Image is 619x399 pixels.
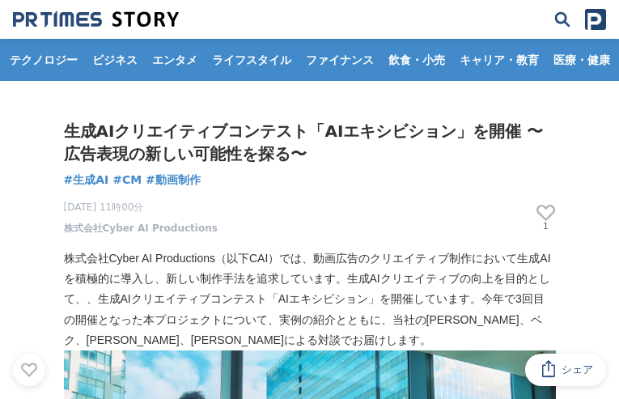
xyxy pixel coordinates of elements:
[64,120,556,165] h1: 生成AIクリエイティブコンテスト「AIエキシビション」を開催 〜広告表現の新しい可能性を探る〜
[86,39,144,81] a: ビジネス
[146,172,201,189] a: #動画制作
[453,53,545,67] span: キャリア・教育
[64,172,109,188] span: #生成AI
[547,53,617,67] span: 医療・健康
[299,53,380,67] span: ファイナンス
[86,53,144,67] span: ビジネス
[112,172,142,188] span: #CM
[146,39,204,81] a: エンタメ
[562,363,593,377] span: シェア
[536,223,556,231] p: 1
[525,354,606,386] button: シェア
[453,39,545,81] a: キャリア・教育
[13,11,179,28] a: 成果の裏側にあるストーリーをメディアに届ける 成果の裏側にあるストーリーをメディアに届ける
[146,53,204,67] span: エンタメ
[3,39,84,81] a: テクノロジー
[64,248,556,350] p: 株式会社Cyber AI Productions（以下CAI）では、動画広告のクリエイティブ制作において生成AIを積極的に導入し、新しい制作手法を追求しています。生成AIクリエイティブの向上を目...
[382,53,452,67] span: 飲食・小売
[547,39,617,81] a: 医療・健康
[64,200,218,214] span: [DATE] 11時00分
[3,53,84,67] span: テクノロジー
[206,53,298,67] span: ライフスタイル
[146,172,201,188] span: #動画制作
[382,39,452,81] a: 飲食・小売
[13,11,179,28] img: 成果の裏側にあるストーリーをメディアに届ける
[112,172,142,189] a: #CM
[299,39,380,81] a: ファイナンス
[64,221,218,236] a: 株式会社Cyber AI Productions
[206,39,298,81] a: ライフスタイル
[64,172,109,189] a: #生成AI
[585,9,606,30] img: prtimes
